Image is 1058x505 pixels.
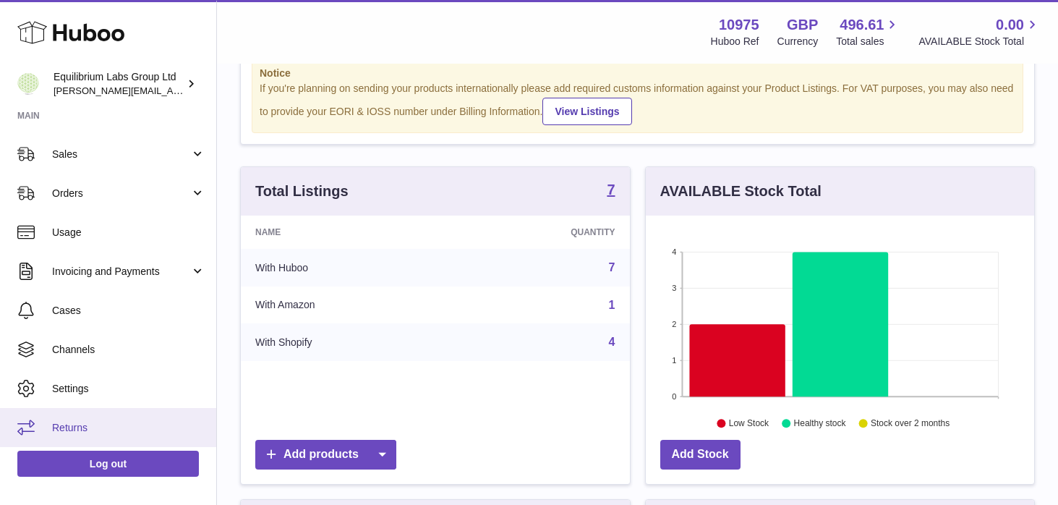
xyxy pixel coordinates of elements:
[52,382,205,396] span: Settings
[660,182,822,201] h3: AVAILABLE Stock Total
[241,249,453,287] td: With Huboo
[711,35,759,48] div: Huboo Ref
[996,15,1024,35] span: 0.00
[260,67,1015,80] strong: Notice
[672,247,676,256] text: 4
[871,418,950,428] text: Stock over 2 months
[52,421,205,435] span: Returns
[255,182,349,201] h3: Total Listings
[17,73,39,95] img: h.woodrow@theliverclinic.com
[787,15,818,35] strong: GBP
[52,148,190,161] span: Sales
[672,320,676,328] text: 2
[52,187,190,200] span: Orders
[836,15,900,48] a: 496.61 Total sales
[260,82,1015,125] div: If you're planning on sending your products internationally please add required customs informati...
[453,216,629,249] th: Quantity
[777,35,819,48] div: Currency
[607,182,615,197] strong: 7
[660,440,741,470] a: Add Stock
[241,287,453,324] td: With Amazon
[607,182,615,200] a: 7
[52,343,205,357] span: Channels
[836,35,900,48] span: Total sales
[793,418,846,428] text: Healthy stock
[54,85,290,96] span: [PERSON_NAME][EMAIL_ADDRESS][DOMAIN_NAME]
[241,216,453,249] th: Name
[672,356,676,365] text: 1
[918,35,1041,48] span: AVAILABLE Stock Total
[54,70,184,98] div: Equilibrium Labs Group Ltd
[728,418,769,428] text: Low Stock
[609,261,615,273] a: 7
[719,15,759,35] strong: 10975
[255,440,396,470] a: Add products
[672,392,676,401] text: 0
[609,299,615,311] a: 1
[918,15,1041,48] a: 0.00 AVAILABLE Stock Total
[672,284,676,292] text: 3
[609,336,615,348] a: 4
[52,226,205,239] span: Usage
[241,323,453,361] td: With Shopify
[52,265,190,279] span: Invoicing and Payments
[52,304,205,318] span: Cases
[840,15,884,35] span: 496.61
[542,98,631,125] a: View Listings
[17,451,199,477] a: Log out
